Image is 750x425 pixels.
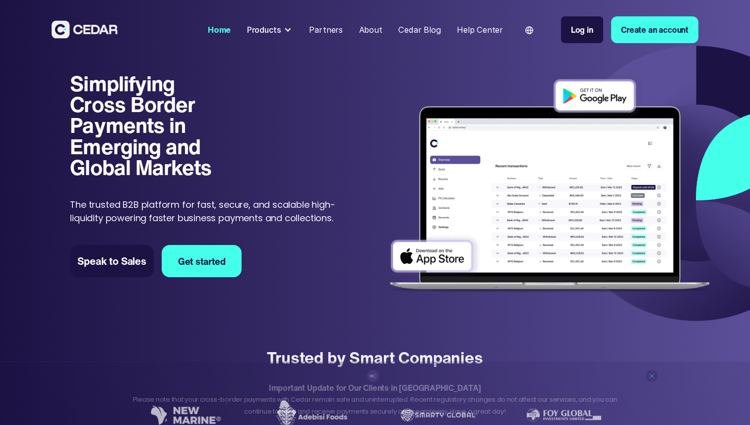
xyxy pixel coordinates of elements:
[70,245,154,277] a: Speak to Sales
[525,26,533,34] img: world icon
[457,24,503,36] div: Help Center
[359,24,382,36] div: About
[208,24,231,36] div: Home
[398,24,440,36] div: Cedar Blog
[305,19,347,41] a: Partners
[355,19,386,41] a: About
[383,73,717,300] img: Dashboard of transactions
[453,19,507,41] a: Help Center
[204,19,235,41] a: Home
[309,24,343,36] div: Partners
[611,16,698,43] a: Create an account
[394,19,445,41] a: Cedar Blog
[70,198,342,225] p: The trusted B2B platform for fast, secure, and scalable high-liquidity powering faster business p...
[162,245,242,277] a: Get started
[571,24,593,36] div: Log in
[561,16,603,43] a: Log in
[247,24,281,36] div: Products
[243,19,297,40] div: Products
[70,73,234,178] h1: Simplifying Cross Border Payments in Emerging and Global Markets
